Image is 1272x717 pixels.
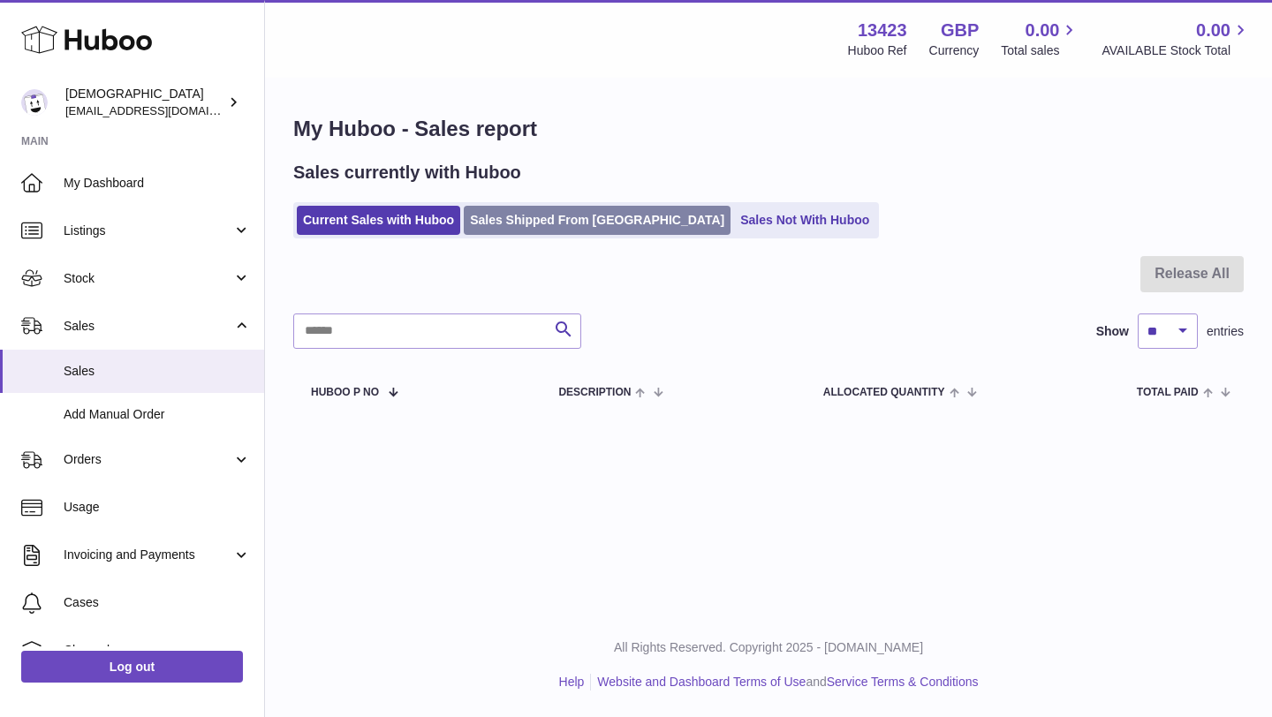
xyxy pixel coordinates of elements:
h1: My Huboo - Sales report [293,115,1244,143]
h2: Sales currently with Huboo [293,161,521,185]
a: 0.00 AVAILABLE Stock Total [1102,19,1251,59]
span: Total sales [1001,42,1079,59]
span: 0.00 [1196,19,1230,42]
span: [EMAIL_ADDRESS][DOMAIN_NAME] [65,103,260,117]
span: Sales [64,318,232,335]
span: Huboo P no [311,387,379,398]
span: Channels [64,642,251,659]
span: Stock [64,270,232,287]
a: Website and Dashboard Terms of Use [597,675,806,689]
a: 0.00 Total sales [1001,19,1079,59]
a: Sales Not With Huboo [734,206,875,235]
a: Help [559,675,585,689]
a: Current Sales with Huboo [297,206,460,235]
div: Currency [929,42,980,59]
span: Listings [64,223,232,239]
span: entries [1207,323,1244,340]
span: Orders [64,451,232,468]
span: Cases [64,594,251,611]
a: Service Terms & Conditions [827,675,979,689]
div: [DEMOGRAPHIC_DATA] [65,86,224,119]
span: ALLOCATED Quantity [823,387,945,398]
a: Log out [21,651,243,683]
span: Add Manual Order [64,406,251,423]
strong: 13423 [858,19,907,42]
span: 0.00 [1026,19,1060,42]
img: olgazyuz@outlook.com [21,89,48,116]
span: Invoicing and Payments [64,547,232,563]
span: AVAILABLE Stock Total [1102,42,1251,59]
span: Sales [64,363,251,380]
span: Description [558,387,631,398]
strong: GBP [941,19,979,42]
li: and [591,674,978,691]
a: Sales Shipped From [GEOGRAPHIC_DATA] [464,206,731,235]
span: My Dashboard [64,175,251,192]
span: Usage [64,499,251,516]
label: Show [1096,323,1129,340]
span: Total paid [1137,387,1199,398]
div: Huboo Ref [848,42,907,59]
p: All Rights Reserved. Copyright 2025 - [DOMAIN_NAME] [279,639,1258,656]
